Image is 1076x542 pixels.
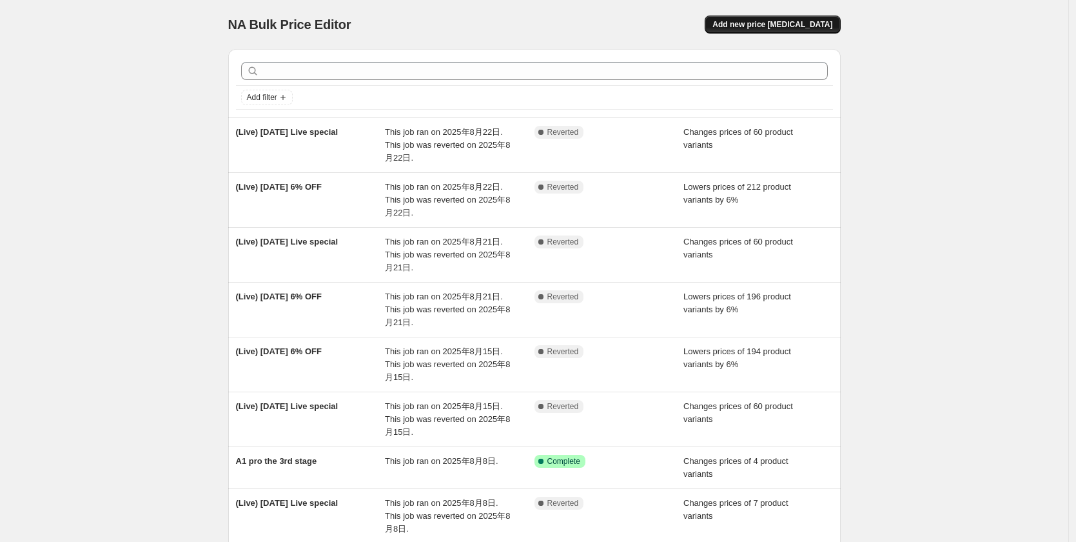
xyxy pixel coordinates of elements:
[236,292,322,301] span: (Live) [DATE] 6% OFF
[547,456,580,467] span: Complete
[547,346,579,357] span: Reverted
[683,456,788,479] span: Changes prices of 4 product variants
[712,19,832,30] span: Add new price [MEDICAL_DATA]
[236,456,317,466] span: A1 pro the 3rd stage
[236,237,338,246] span: (Live) [DATE] Live special
[683,292,791,314] span: Lowers prices of 196 product variants by 6%
[236,401,338,411] span: (Live) [DATE] Live special
[241,90,293,105] button: Add filter
[385,182,510,217] span: This job ran on 2025年8月22日. This job was reverted on 2025年8月22日.
[385,498,510,534] span: This job ran on 2025年8月8日. This job was reverted on 2025年8月8日.
[236,498,338,508] span: (Live) [DATE] Live special
[547,401,579,412] span: Reverted
[247,92,277,103] span: Add filter
[683,401,793,424] span: Changes prices of 60 product variants
[547,498,579,508] span: Reverted
[385,401,510,437] span: This job ran on 2025年8月15日. This job was reverted on 2025年8月15日.
[683,237,793,259] span: Changes prices of 60 product variants
[385,456,498,466] span: This job ran on 2025年8月8日.
[385,237,510,272] span: This job ran on 2025年8月21日. This job was reverted on 2025年8月21日.
[236,346,322,356] span: (Live) [DATE] 6% OFF
[236,182,322,192] span: (Live) [DATE] 6% OFF
[385,127,510,163] span: This job ran on 2025年8月22日. This job was reverted on 2025年8月22日.
[236,127,338,137] span: (Live) [DATE] Live special
[683,127,793,150] span: Changes prices of 60 product variants
[705,15,840,34] button: Add new price [MEDICAL_DATA]
[547,127,579,137] span: Reverted
[683,182,791,205] span: Lowers prices of 212 product variants by 6%
[228,17,351,32] span: NA Bulk Price Editor
[385,292,510,327] span: This job ran on 2025年8月21日. This job was reverted on 2025年8月21日.
[547,182,579,192] span: Reverted
[385,346,510,382] span: This job ran on 2025年8月15日. This job was reverted on 2025年8月15日.
[547,292,579,302] span: Reverted
[547,237,579,247] span: Reverted
[683,346,791,369] span: Lowers prices of 194 product variants by 6%
[683,498,788,521] span: Changes prices of 7 product variants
